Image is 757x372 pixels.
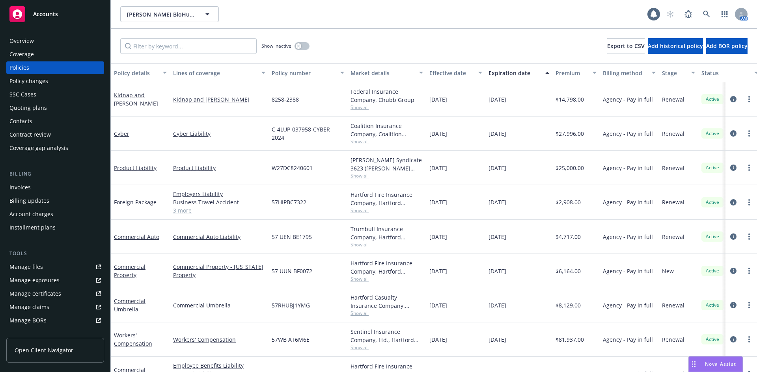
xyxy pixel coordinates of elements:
span: [DATE] [429,301,447,309]
span: [DATE] [489,130,506,138]
button: Nova Assist [688,356,743,372]
a: more [744,94,754,104]
span: Agency - Pay in full [603,233,653,241]
a: Switch app [717,6,733,22]
div: Quoting plans [9,102,47,114]
div: Manage files [9,261,43,273]
a: Search [699,6,714,22]
span: Active [705,267,720,274]
a: Manage BORs [6,314,104,327]
span: [DATE] [429,335,447,344]
div: Policies [9,61,29,74]
div: Hartford Fire Insurance Company, Hartford Insurance Group [351,259,423,276]
span: [DATE] [489,301,506,309]
span: Renewal [662,164,684,172]
span: Renewal [662,198,684,206]
a: Commercial Auto [114,233,159,241]
a: Business Travel Accident [173,198,265,206]
span: W27DC8240601 [272,164,313,172]
div: Contract review [9,128,51,141]
div: Policy details [114,69,158,77]
a: Employers Liability [173,190,265,198]
a: Billing updates [6,194,104,207]
span: [DATE] [489,95,506,104]
a: Policy changes [6,75,104,87]
div: Policy changes [9,75,48,87]
a: Accounts [6,3,104,25]
button: Stage [659,63,698,82]
a: Report a Bug [681,6,696,22]
span: Show all [351,172,423,179]
a: more [744,335,754,344]
span: 57RHUBJ1YMG [272,301,310,309]
span: Show all [351,276,423,282]
button: Add historical policy [648,38,703,54]
a: Manage certificates [6,287,104,300]
a: circleInformation [729,198,738,207]
div: Drag to move [689,357,699,372]
span: Agency - Pay in full [603,130,653,138]
span: [DATE] [489,267,506,275]
span: Renewal [662,130,684,138]
div: Billing method [603,69,647,77]
a: Commercial Umbrella [114,297,145,313]
a: more [744,300,754,310]
a: more [744,198,754,207]
span: $8,129.00 [556,301,581,309]
a: Cyber [114,130,129,137]
a: Kidnap and [PERSON_NAME] [173,95,265,104]
button: Policy details [111,63,170,82]
span: 57WB AT6M6E [272,335,310,344]
span: Show all [351,310,423,316]
span: Agency - Pay in full [603,164,653,172]
span: Renewal [662,233,684,241]
span: Renewal [662,95,684,104]
a: Manage exposures [6,274,104,287]
span: $27,996.00 [556,130,584,138]
span: Active [705,96,720,103]
div: Trumbull Insurance Company, Hartford Insurance Group [351,225,423,241]
a: Installment plans [6,221,104,234]
a: Start snowing [662,6,678,22]
div: Effective date [429,69,474,77]
a: circleInformation [729,163,738,172]
span: Show inactive [261,43,291,49]
div: Hartford Fire Insurance Company, Hartford Insurance Group [351,191,423,207]
span: $4,717.00 [556,233,581,241]
div: Premium [556,69,588,77]
a: Product Liability [114,164,157,172]
a: Commercial Umbrella [173,301,265,309]
div: Lines of coverage [173,69,257,77]
span: 57 UUN BF0072 [272,267,312,275]
span: [DATE] [489,198,506,206]
span: 57HIPBC7322 [272,198,306,206]
a: Coverage [6,48,104,61]
div: Tools [6,250,104,257]
div: Stage [662,69,686,77]
a: Contract review [6,128,104,141]
span: Active [705,302,720,309]
span: Show all [351,104,423,111]
span: Agency - Pay in full [603,198,653,206]
span: $25,000.00 [556,164,584,172]
span: [DATE] [429,95,447,104]
span: [DATE] [429,233,447,241]
span: [DATE] [429,130,447,138]
div: Billing [6,170,104,178]
a: Quoting plans [6,102,104,114]
span: [DATE] [429,198,447,206]
button: Premium [552,63,600,82]
button: Effective date [426,63,485,82]
div: Market details [351,69,414,77]
div: Manage exposures [9,274,60,287]
button: Expiration date [485,63,552,82]
span: Active [705,233,720,240]
div: SSC Cases [9,88,36,101]
a: Cyber Liability [173,130,265,138]
a: circleInformation [729,335,738,344]
span: Accounts [33,11,58,17]
span: Renewal [662,335,684,344]
div: Installment plans [9,221,56,234]
button: Add BOR policy [706,38,748,54]
span: [DATE] [489,233,506,241]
